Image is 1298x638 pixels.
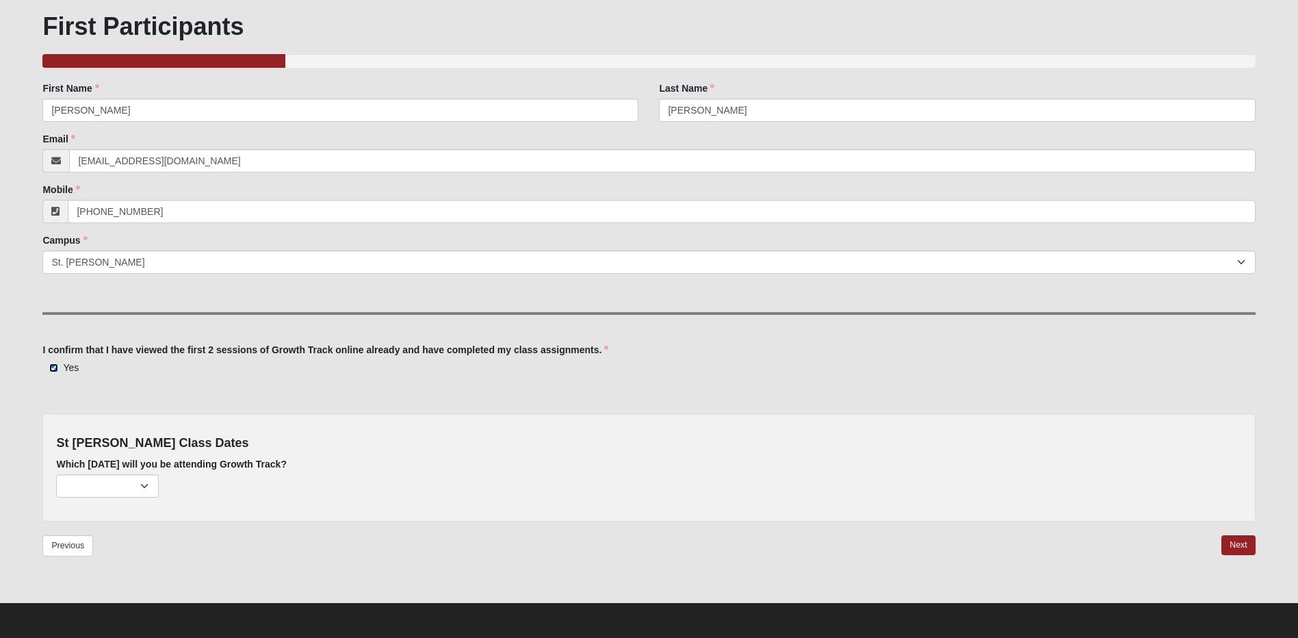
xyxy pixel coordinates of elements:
[63,362,79,373] span: Yes
[42,535,93,557] a: Previous
[1221,535,1255,555] a: Next
[659,81,714,95] label: Last Name
[56,457,287,471] label: Which [DATE] will you be attending Growth Track?
[49,363,58,372] input: Yes
[42,233,87,247] label: Campus
[42,12,1255,41] h1: First Participants
[42,132,75,146] label: Email
[42,81,99,95] label: First Name
[42,183,79,196] label: Mobile
[42,343,608,357] label: I confirm that I have viewed the first 2 sessions of Growth Track online already and have complet...
[56,436,1241,451] h4: St [PERSON_NAME] Class Dates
